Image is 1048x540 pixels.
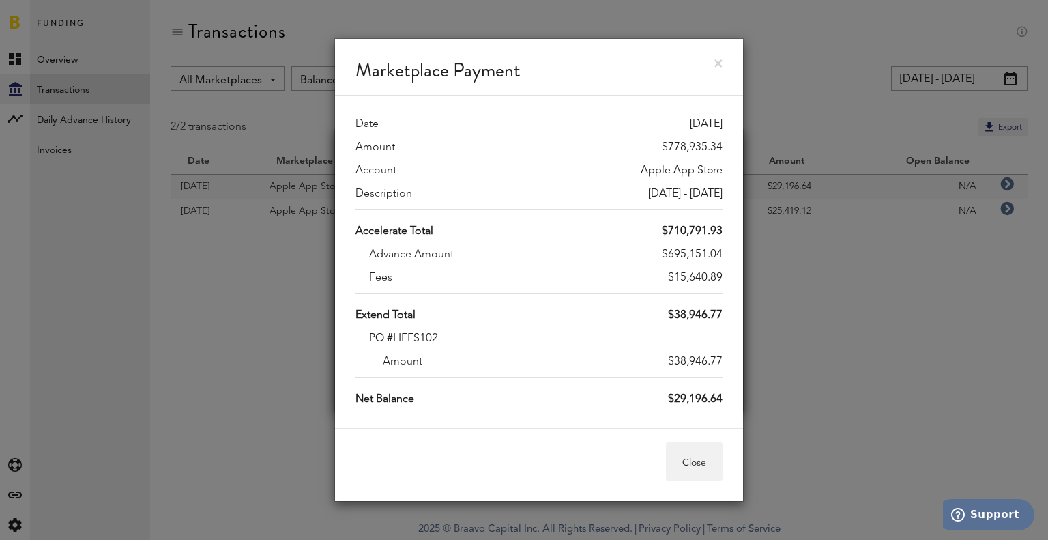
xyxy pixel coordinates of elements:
div: [DATE] - [DATE] [648,186,723,202]
div: [DATE] [690,116,723,132]
label: Advance Amount [369,246,454,263]
div: $38,946.77 [668,307,723,324]
label: Fees [369,270,392,286]
label: Account [355,162,396,179]
label: Description [355,186,412,202]
iframe: Opens a widget where you can find more information [943,499,1034,533]
div: $38,946.77 [668,354,723,370]
div: $29,196.64 [668,391,723,408]
div: Apple App Store [641,162,723,179]
label: Date [355,116,379,132]
label: Amount [355,139,395,156]
div: Marketplace Payment [335,39,743,96]
div: $710,791.93 [662,223,723,240]
button: Close [666,442,723,481]
label: Net Balance [355,391,414,408]
label: Extend Total [355,307,416,324]
label: Amount [383,354,422,370]
div: $778,935.34 [662,139,723,156]
label: Accelerate Total [355,223,433,240]
div: $15,640.89 [668,270,723,286]
div: PO #LIFES102 [369,330,723,347]
div: $695,151.04 [662,246,723,263]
